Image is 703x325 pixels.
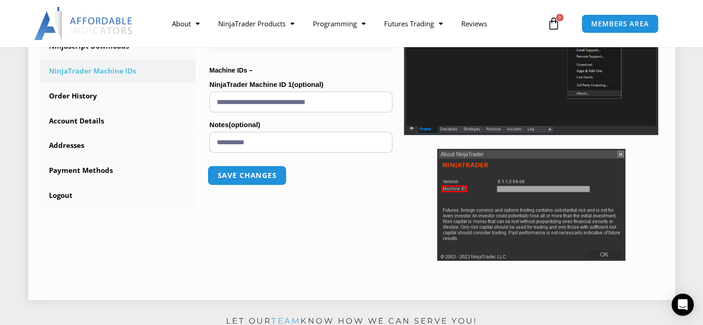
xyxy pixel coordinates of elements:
[208,166,287,185] button: Save changes
[672,294,694,316] div: Open Intercom Messenger
[533,10,574,37] a: 0
[404,20,658,135] img: Screenshot 2025-01-17 1155544 | Affordable Indicators – NinjaTrader
[556,14,563,21] span: 0
[40,109,196,133] a: Account Details
[452,13,496,34] a: Reviews
[34,7,134,40] img: LogoAI | Affordable Indicators – NinjaTrader
[40,84,196,108] a: Order History
[209,13,304,34] a: NinjaTrader Products
[40,184,196,208] a: Logout
[40,159,196,183] a: Payment Methods
[163,13,545,34] nav: Menu
[437,149,625,261] img: Screenshot 2025-01-17 114931 | Affordable Indicators – NinjaTrader
[209,67,252,74] strong: Machine IDs –
[591,20,649,27] span: MEMBERS AREA
[40,134,196,158] a: Addresses
[209,118,392,132] label: Notes
[229,121,260,129] span: (optional)
[581,14,659,33] a: MEMBERS AREA
[209,78,392,92] label: NinjaTrader Machine ID 1
[375,13,452,34] a: Futures Trading
[40,59,196,83] a: NinjaTrader Machine IDs
[163,13,209,34] a: About
[292,80,323,88] span: (optional)
[304,13,375,34] a: Programming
